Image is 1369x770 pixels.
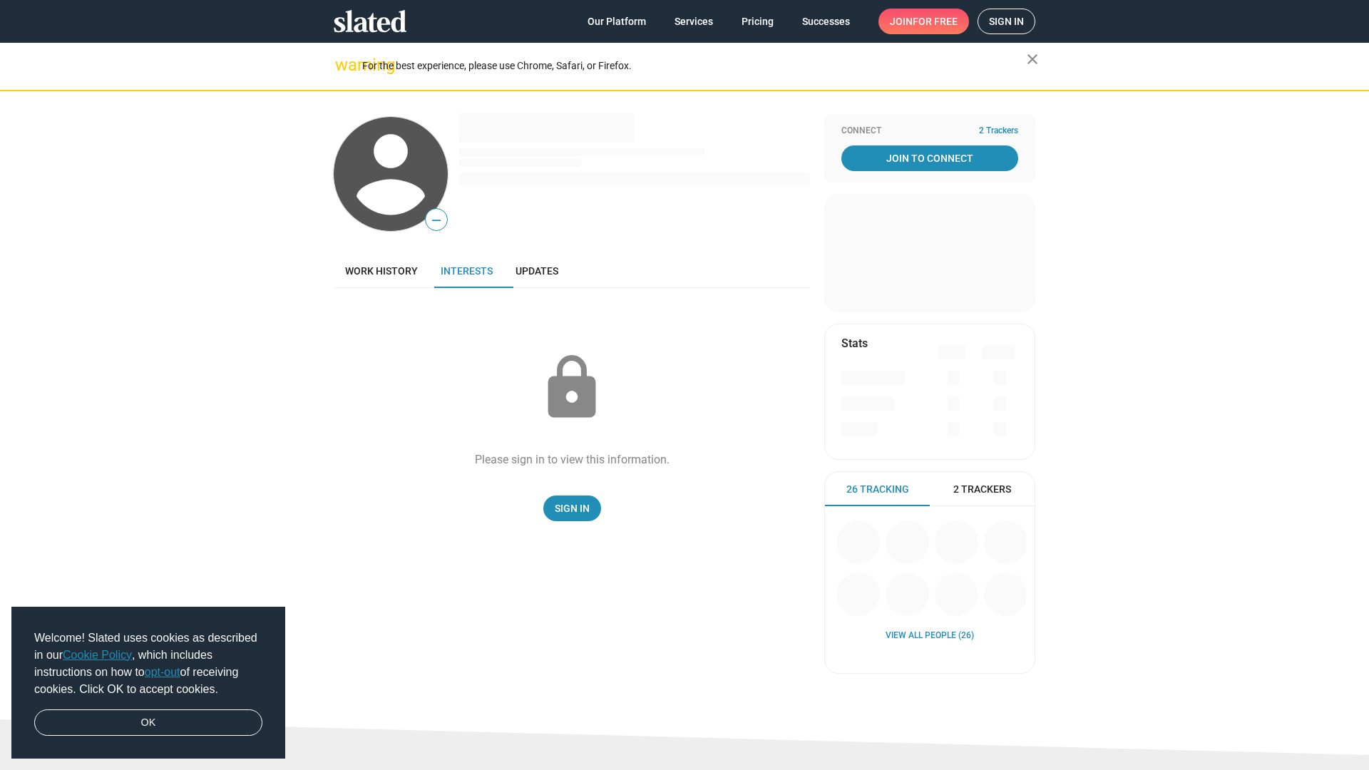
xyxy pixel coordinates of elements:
div: For the best experience, please use Chrome, Safari, or Firefox. [362,56,1027,76]
span: Pricing [742,9,774,34]
a: Joinfor free [878,9,969,34]
span: Welcome! Slated uses cookies as described in our , which includes instructions on how to of recei... [34,630,262,698]
span: — [426,211,447,230]
span: 2 Trackers [953,483,1011,496]
mat-card-title: Stats [841,336,868,351]
a: Sign in [978,9,1035,34]
span: Sign In [555,496,590,521]
div: Please sign in to view this information. [475,452,670,467]
span: Work history [345,265,418,277]
a: dismiss cookie message [34,709,262,736]
span: 26 Tracking [846,483,909,496]
span: Join To Connect [844,145,1015,171]
mat-icon: warning [335,56,352,73]
a: Join To Connect [841,145,1018,171]
mat-icon: close [1024,51,1041,68]
span: Updates [516,265,558,277]
a: Cookie Policy [63,649,132,661]
span: Our Platform [588,9,646,34]
span: 2 Trackers [979,125,1018,137]
a: Sign In [543,496,601,521]
div: cookieconsent [11,607,285,759]
a: Services [663,9,724,34]
span: Join [890,9,958,34]
span: Services [675,9,713,34]
a: Pricing [730,9,785,34]
a: Our Platform [576,9,657,34]
a: opt-out [145,666,180,678]
span: for free [913,9,958,34]
a: Interests [429,254,504,288]
a: View all People (26) [886,630,974,642]
span: Sign in [989,9,1024,34]
a: Updates [504,254,570,288]
span: Interests [441,265,493,277]
span: Successes [802,9,850,34]
a: Work history [334,254,429,288]
mat-icon: lock [536,352,607,423]
div: Connect [841,125,1018,137]
a: Successes [791,9,861,34]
